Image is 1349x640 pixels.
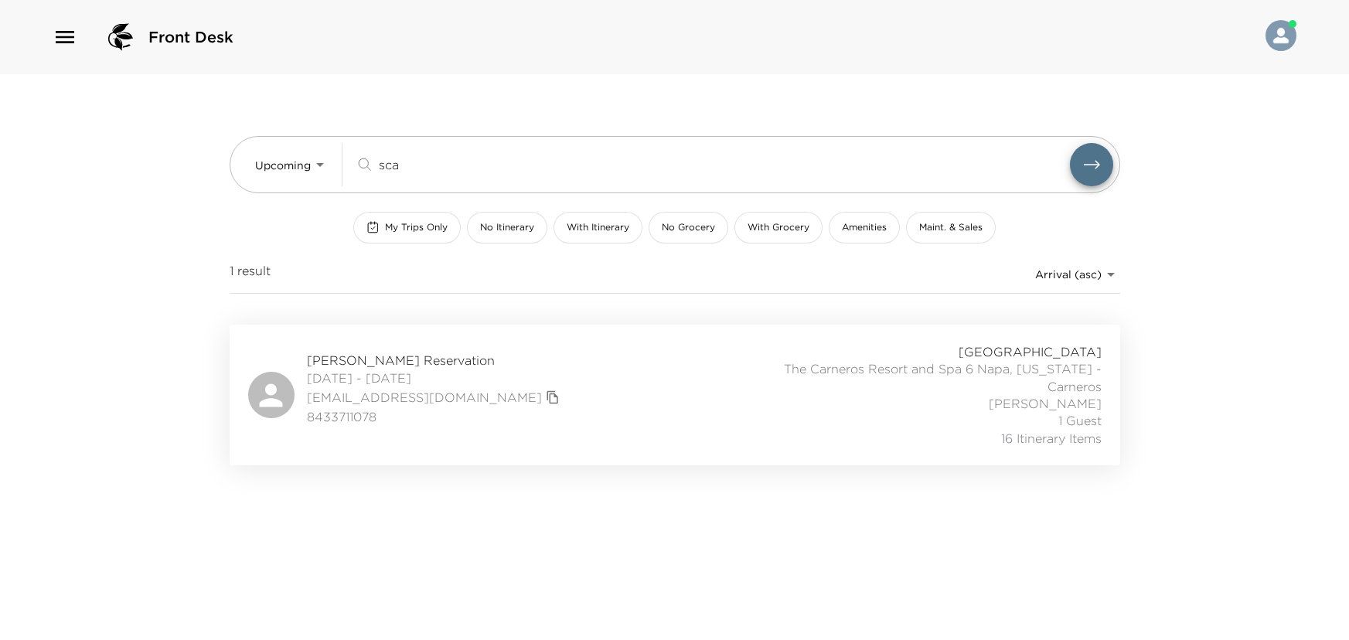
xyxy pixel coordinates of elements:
img: logo [102,19,139,56]
input: Search by traveler, residence, or concierge [379,155,1070,173]
span: My Trips Only [385,221,448,234]
span: [PERSON_NAME] Reservation [307,352,564,369]
a: [EMAIL_ADDRESS][DOMAIN_NAME] [307,389,542,406]
span: With Itinerary [567,221,629,234]
span: 1 Guest [1058,412,1102,429]
button: copy primary member email [542,386,564,408]
img: User [1266,20,1296,51]
span: Arrival (asc) [1035,267,1102,281]
button: Amenities [829,212,900,243]
span: [PERSON_NAME] [989,395,1102,412]
span: 8433711078 [307,408,564,425]
span: [DATE] - [DATE] [307,369,564,386]
button: My Trips Only [353,212,461,243]
button: With Grocery [734,212,823,243]
span: [GEOGRAPHIC_DATA] [959,343,1102,360]
button: No Grocery [649,212,728,243]
span: The Carneros Resort and Spa 6 Napa, [US_STATE] - Carneros [760,360,1102,395]
span: 16 Itinerary Items [1001,430,1102,447]
span: With Grocery [748,221,809,234]
span: Upcoming [255,158,311,172]
span: 1 result [230,262,271,287]
button: No Itinerary [467,212,547,243]
span: Front Desk [148,26,233,48]
span: No Itinerary [480,221,534,234]
span: Maint. & Sales [919,221,983,234]
button: With Itinerary [554,212,642,243]
span: No Grocery [662,221,715,234]
span: Amenities [842,221,887,234]
a: [PERSON_NAME] Reservation[DATE] - [DATE][EMAIL_ADDRESS][DOMAIN_NAME]copy primary member email8433... [230,325,1120,465]
button: Maint. & Sales [906,212,996,243]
